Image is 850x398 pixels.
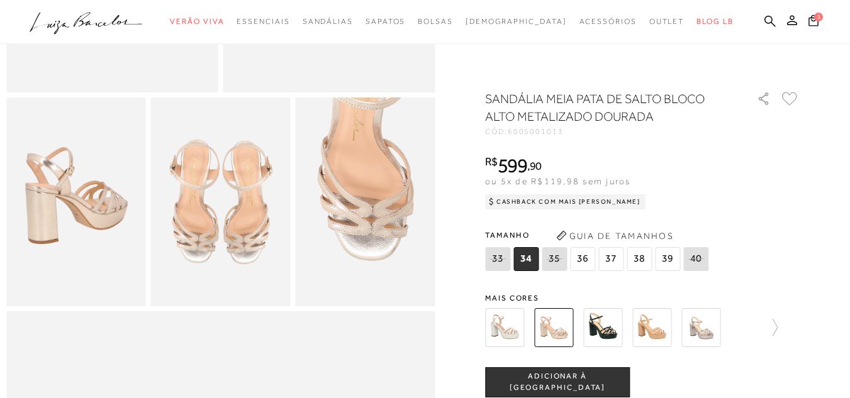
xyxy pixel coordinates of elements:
[485,176,630,186] span: ou 5x de R$119,98 sem juros
[649,17,685,26] span: Outlet
[466,17,567,26] span: [DEMOGRAPHIC_DATA]
[485,247,510,271] span: 33
[295,97,435,307] img: image
[237,10,289,33] a: categoryNavScreenReaderText
[485,367,630,397] button: ADICIONAR À [GEOGRAPHIC_DATA]
[303,10,353,33] a: categoryNavScreenReaderText
[598,247,624,271] span: 37
[485,294,800,302] span: Mais cores
[579,10,637,33] a: categoryNavScreenReaderText
[418,10,453,33] a: categoryNavScreenReaderText
[649,10,685,33] a: categoryNavScreenReaderText
[485,156,498,167] i: R$
[366,17,405,26] span: Sapatos
[814,13,823,21] span: 1
[303,17,353,26] span: Sandálias
[418,17,453,26] span: Bolsas
[527,160,542,172] i: ,
[6,97,146,307] img: image
[366,10,405,33] a: categoryNavScreenReaderText
[485,128,737,135] div: CÓD:
[655,247,680,271] span: 39
[683,247,708,271] span: 40
[485,308,524,347] img: SANDÁLIA MEIA PATA DE SALTO BLOCO ALTO EM COURO OFF WHITE
[542,247,567,271] span: 35
[508,127,564,136] span: 6005001013
[485,90,721,125] h1: SANDÁLIA MEIA PATA DE SALTO BLOCO ALTO METALIZADO DOURADA
[632,308,671,347] img: SANDÁLIA MEIA PATA ROUGE
[579,17,637,26] span: Acessórios
[552,226,678,246] button: Guia de Tamanhos
[151,97,291,307] img: image
[466,10,567,33] a: noSubCategoriesText
[485,194,646,209] div: Cashback com Mais [PERSON_NAME]
[513,247,539,271] span: 34
[498,154,527,177] span: 599
[170,10,224,33] a: categoryNavScreenReaderText
[583,308,622,347] img: SANDÁLIA MEIA PATA PRETA
[170,17,224,26] span: Verão Viva
[570,247,595,271] span: 36
[237,17,289,26] span: Essenciais
[627,247,652,271] span: 38
[485,226,712,245] span: Tamanho
[530,159,542,172] span: 90
[486,371,629,393] span: ADICIONAR À [GEOGRAPHIC_DATA]
[681,308,720,347] img: SANDÁLIA MEIA PATA SALTO ALTO CHUMBO
[696,17,733,26] span: BLOG LB
[534,308,573,347] img: SANDÁLIA MEIA PATA DE SALTO BLOCO ALTO METALIZADO DOURADA
[805,14,822,31] button: 1
[696,10,733,33] a: BLOG LB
